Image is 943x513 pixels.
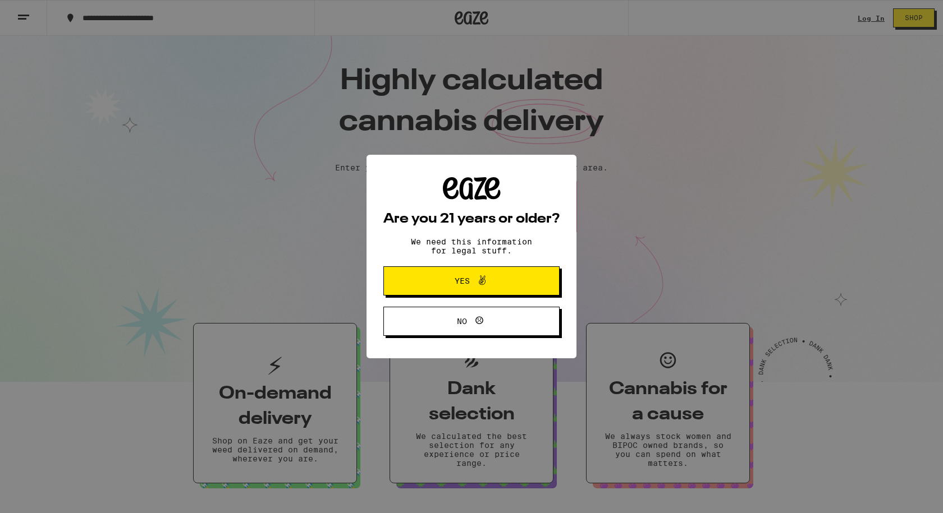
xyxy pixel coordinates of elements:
button: No [383,307,560,336]
span: Yes [455,277,470,285]
button: Yes [383,266,560,295]
p: We need this information for legal stuff. [401,237,542,255]
span: No [457,317,467,325]
h2: Are you 21 years or older? [383,212,560,226]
